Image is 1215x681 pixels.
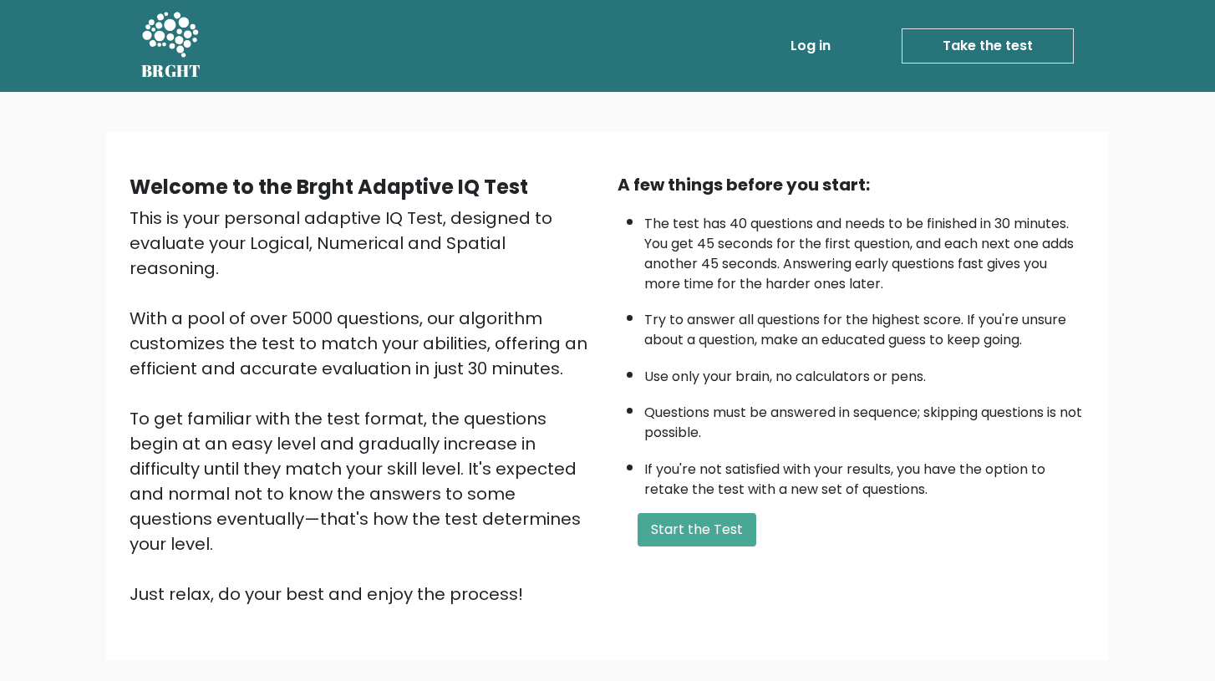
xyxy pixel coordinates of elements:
button: Start the Test [638,513,756,546]
a: Take the test [902,28,1074,64]
h5: BRGHT [141,61,201,81]
li: The test has 40 questions and needs to be finished in 30 minutes. You get 45 seconds for the firs... [644,206,1085,294]
li: Use only your brain, no calculators or pens. [644,358,1085,387]
div: A few things before you start: [618,172,1085,197]
li: Try to answer all questions for the highest score. If you're unsure about a question, make an edu... [644,302,1085,350]
li: Questions must be answered in sequence; skipping questions is not possible. [644,394,1085,443]
b: Welcome to the Brght Adaptive IQ Test [130,173,528,201]
a: BRGHT [141,7,201,85]
a: Log in [784,29,837,63]
li: If you're not satisfied with your results, you have the option to retake the test with a new set ... [644,451,1085,500]
div: This is your personal adaptive IQ Test, designed to evaluate your Logical, Numerical and Spatial ... [130,206,597,607]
